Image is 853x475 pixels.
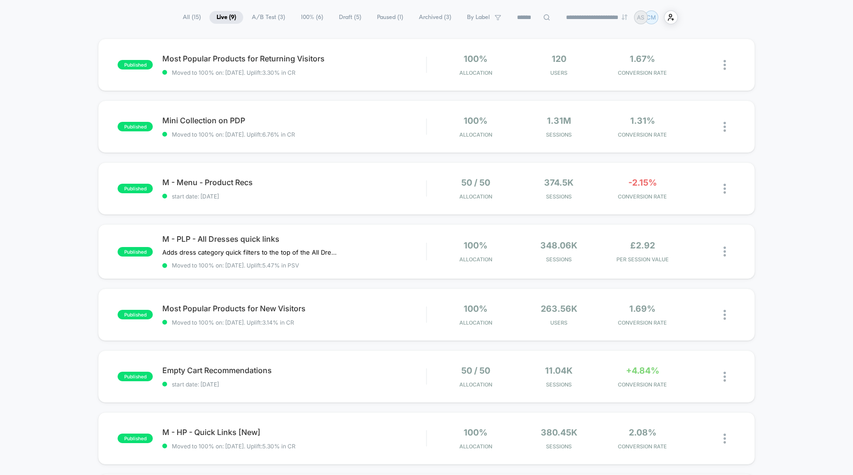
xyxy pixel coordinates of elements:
span: £2.92 [630,240,655,250]
span: Users [520,319,598,326]
span: Mini Collection on PDP [162,116,426,125]
span: CONVERSION RATE [603,381,682,388]
span: M - PLP - All Dresses quick links [162,234,426,244]
span: -2.15% [628,178,657,188]
span: published [118,372,153,381]
span: published [118,122,153,131]
img: end [622,14,627,20]
span: published [118,434,153,443]
span: 100% [464,427,487,437]
span: Sessions [520,256,598,263]
span: 50 / 50 [461,366,490,376]
span: published [118,60,153,69]
span: start date: [DATE] [162,381,426,388]
span: Sessions [520,381,598,388]
span: Allocation [459,381,492,388]
span: 374.5k [544,178,574,188]
span: published [118,310,153,319]
span: Sessions [520,131,598,138]
span: CONVERSION RATE [603,131,682,138]
span: Paused ( 1 ) [370,11,410,24]
span: 100% [464,116,487,126]
span: 1.67% [630,54,655,64]
span: published [118,184,153,193]
img: close [724,184,726,194]
span: Allocation [459,319,492,326]
span: By Label [467,14,490,21]
img: close [724,310,726,320]
span: Allocation [459,443,492,450]
span: 380.45k [541,427,577,437]
img: close [724,247,726,257]
span: Most Popular Products for New Visitors [162,304,426,313]
span: 348.06k [540,240,577,250]
span: Allocation [459,256,492,263]
span: A/B Test ( 3 ) [245,11,292,24]
span: Sessions [520,193,598,200]
span: CONVERSION RATE [603,443,682,450]
span: Moved to 100% on: [DATE] . Uplift: 3.30% in CR [172,69,296,76]
p: AS [637,14,645,21]
img: close [724,372,726,382]
span: 11.04k [545,366,573,376]
span: 100% [464,240,487,250]
span: 1.31% [630,116,655,126]
span: Moved to 100% on: [DATE] . Uplift: 5.30% in CR [172,443,296,450]
span: CONVERSION RATE [603,69,682,76]
span: Allocation [459,69,492,76]
span: M - Menu - Product Recs [162,178,426,187]
span: Moved to 100% on: [DATE] . Uplift: 3.14% in CR [172,319,294,326]
span: 1.31M [547,116,571,126]
p: CM [646,14,656,21]
span: Sessions [520,443,598,450]
span: 120 [552,54,566,64]
span: Adds dress category quick filters to the top of the All Dresses collection page [162,248,339,256]
img: close [724,60,726,70]
span: Moved to 100% on: [DATE] . Uplift: 6.76% in CR [172,131,295,138]
span: CONVERSION RATE [603,319,682,326]
span: Most Popular Products for Returning Visitors [162,54,426,63]
span: start date: [DATE] [162,193,426,200]
span: All ( 15 ) [176,11,208,24]
span: Allocation [459,131,492,138]
span: Empty Cart Recommendations [162,366,426,375]
span: published [118,247,153,257]
span: Live ( 9 ) [209,11,243,24]
span: Users [520,69,598,76]
span: Archived ( 3 ) [412,11,458,24]
span: Allocation [459,193,492,200]
span: CONVERSION RATE [603,193,682,200]
span: Moved to 100% on: [DATE] . Uplift: 5.47% in PSV [172,262,299,269]
img: close [724,434,726,444]
span: 1.69% [629,304,655,314]
span: +4.84% [626,366,659,376]
span: 50 / 50 [461,178,490,188]
span: Draft ( 5 ) [332,11,368,24]
span: 2.08% [629,427,656,437]
span: 100% [464,304,487,314]
span: 263.56k [541,304,577,314]
span: 100% ( 6 ) [294,11,330,24]
span: 100% [464,54,487,64]
span: PER SESSION VALUE [603,256,682,263]
img: close [724,122,726,132]
span: M - HP - Quick Links [New] [162,427,426,437]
